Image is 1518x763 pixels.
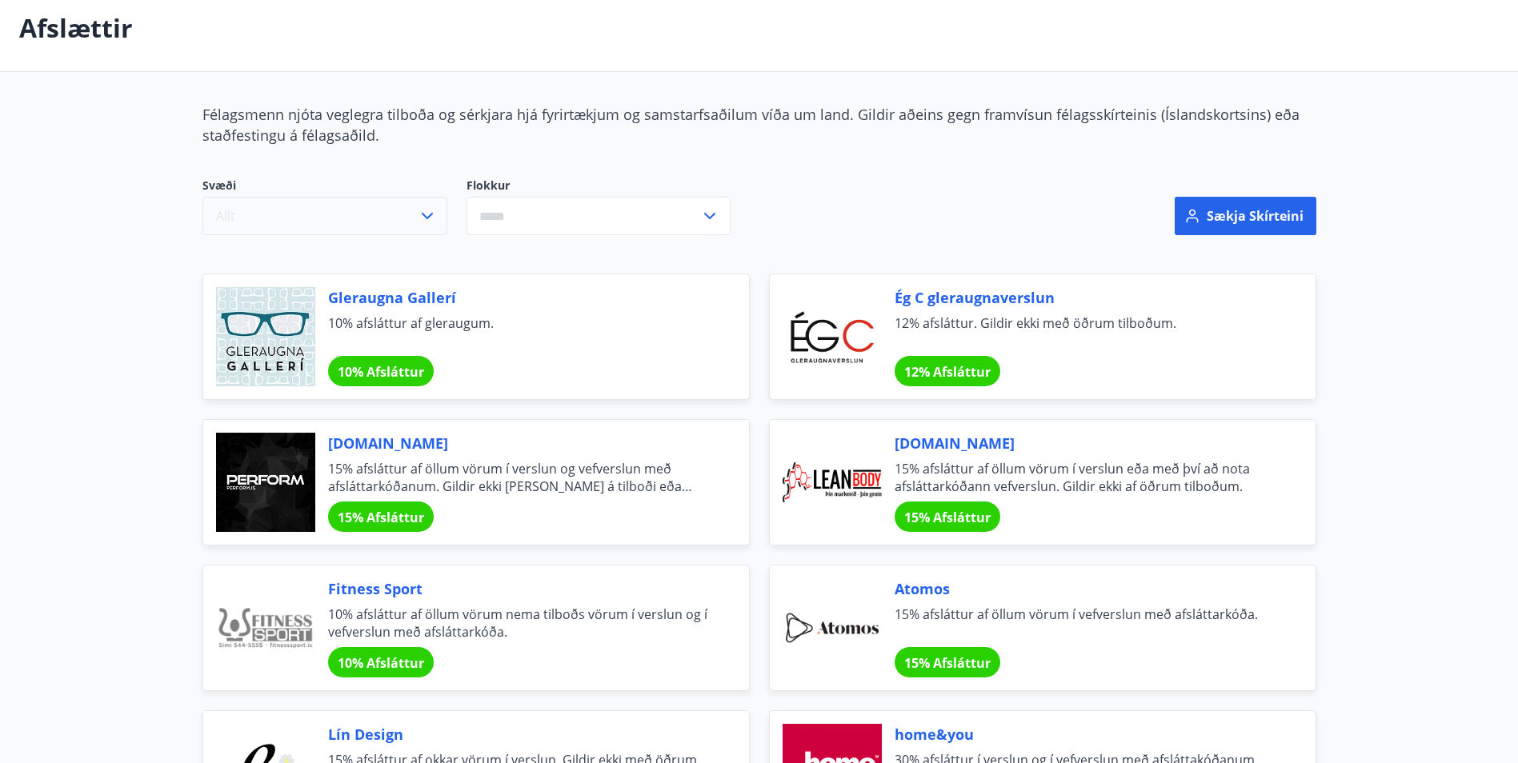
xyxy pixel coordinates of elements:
[895,460,1277,495] span: 15% afsláttur af öllum vörum í verslun eða með því að nota afsláttarkóðann vefverslun. Gildir ekk...
[895,314,1277,350] span: 12% afsláttur. Gildir ekki með öðrum tilboðum.
[895,287,1277,308] span: Ég C gleraugnaverslun
[328,724,711,745] span: Lín Design
[338,509,424,526] span: 15% Afsláttur
[467,178,731,194] label: Flokkur
[328,578,711,599] span: Fitness Sport
[19,10,133,46] p: Afslættir
[895,724,1277,745] span: home&you
[202,105,1300,145] span: Félagsmenn njóta veglegra tilboða og sérkjara hjá fyrirtækjum og samstarfsaðilum víða um land. Gi...
[338,654,424,672] span: 10% Afsláttur
[328,605,711,641] span: 10% afsláttur af öllum vörum nema tilboðs vörum í verslun og í vefverslun með afsláttarkóða.
[895,433,1277,453] span: [DOMAIN_NAME]
[202,178,447,197] span: Svæði
[904,654,991,672] span: 15% Afsláttur
[328,433,711,453] span: [DOMAIN_NAME]
[216,207,235,225] span: Allt
[904,363,991,381] span: 12% Afsláttur
[1175,197,1316,235] button: Sækja skírteini
[895,578,1277,599] span: Atomos
[328,460,711,495] span: 15% afsláttur af öllum vörum í verslun og vefverslun með afsláttarkóðanum. Gildir ekki [PERSON_NA...
[328,314,711,350] span: 10% afsláttur af gleraugum.
[338,363,424,381] span: 10% Afsláttur
[202,197,447,235] button: Allt
[904,509,991,526] span: 15% Afsláttur
[328,287,711,308] span: Gleraugna Gallerí
[895,605,1277,641] span: 15% afsláttur af öllum vörum í vefverslun með afsláttarkóða.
